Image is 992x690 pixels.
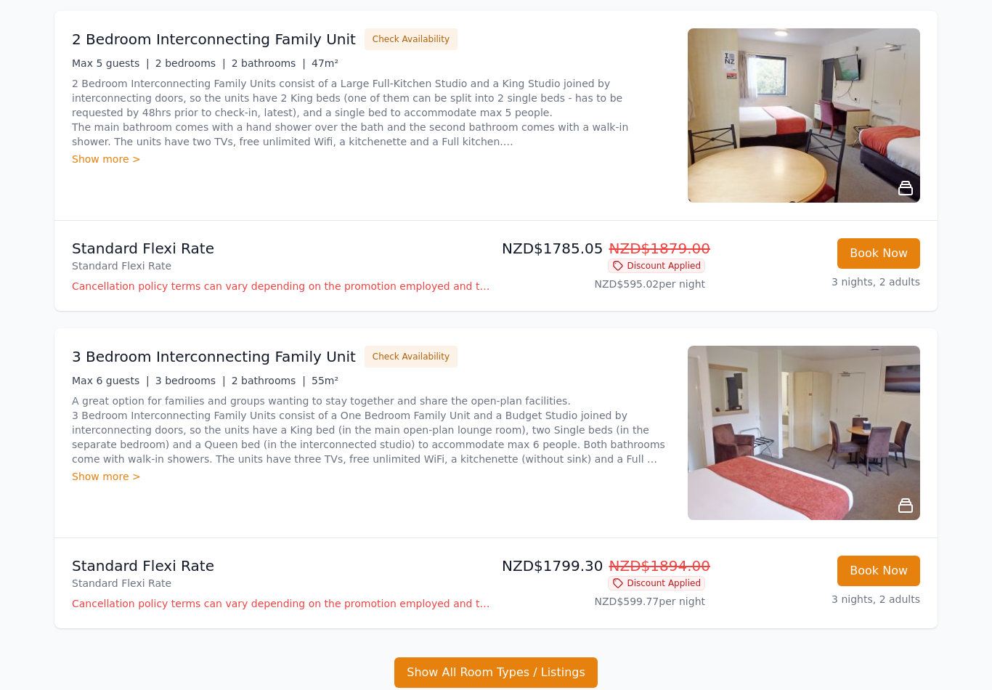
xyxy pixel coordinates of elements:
p: NZD$1785.05 [502,239,705,259]
p: Standard Flexi Rate [72,577,490,591]
span: 2 bedrooms | [155,58,226,70]
p: NZD$595.02 per night [502,277,705,292]
button: Check Availability [365,346,458,368]
h3: 2 Bedroom Interconnecting Family Unit [72,30,356,50]
p: Standard Flexi Rate [72,239,490,259]
div: Show more > [72,153,670,167]
span: NZD$1894.00 [609,558,711,575]
button: Show All Room Types / Listings [394,658,598,689]
button: Check Availability [365,29,458,51]
p: Cancellation policy terms can vary depending on the promotion employed and the time of stay of th... [72,597,490,612]
span: 2 bathrooms | [232,376,306,387]
p: Cancellation policy terms can vary depending on the promotion employed and the time of stay of th... [72,280,490,294]
p: Standard Flexi Rate [72,259,490,274]
span: Max 5 guests | [72,58,150,70]
span: NZD$1879.00 [609,240,711,258]
p: 3 nights, 2 adults [717,593,920,607]
p: Standard Flexi Rate [72,556,490,577]
button: Book Now [837,556,920,587]
span: Discount Applied [608,577,705,591]
p: NZD$599.77 per night [502,595,705,609]
p: 3 nights, 2 adults [717,275,920,290]
span: 47m² [312,58,338,70]
div: Show more > [72,470,670,484]
p: A great option for families and groups wanting to stay together and share the open-plan facilitie... [72,394,670,467]
span: 2 bathrooms | [232,58,306,70]
span: 3 bedrooms | [155,376,226,387]
p: NZD$1799.30 [502,556,705,577]
span: Max 6 guests | [72,376,150,387]
p: 2 Bedroom Interconnecting Family Units consist of a Large Full-Kitchen Studio and a King Studio j... [72,77,670,150]
button: Book Now [837,239,920,269]
span: 55m² [312,376,338,387]
h3: 3 Bedroom Interconnecting Family Unit [72,347,356,368]
span: Discount Applied [608,259,705,274]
